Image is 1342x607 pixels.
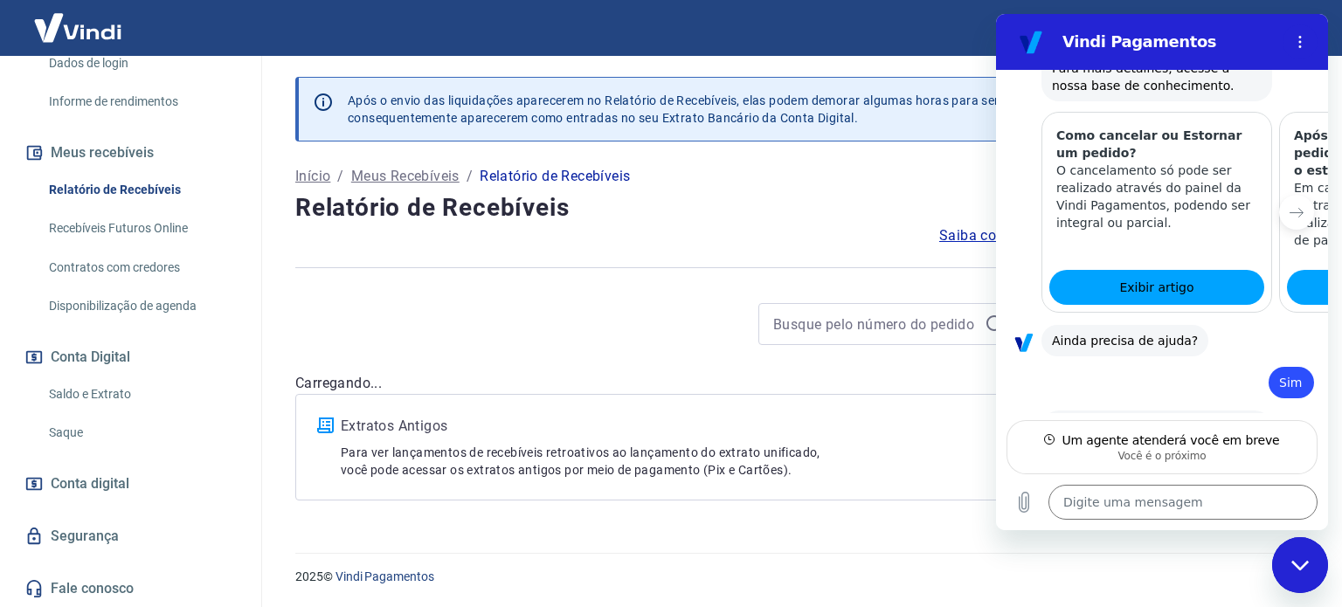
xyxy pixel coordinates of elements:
a: Informe de rendimentos [42,84,240,120]
p: / [467,166,473,187]
a: Exibir artigo: 'Após o cancelamento do pedido, como será realizado o estorno?' [291,256,506,291]
a: Disponibilização de agenda [42,288,240,324]
a: Dados de login [42,45,240,81]
a: Segurança [21,517,240,555]
p: Carregando... [295,373,1300,394]
span: Conta digital [51,472,129,496]
a: Saiba como funciona a programação dos recebimentos [939,225,1300,246]
a: Meus Recebíveis [351,166,460,187]
a: Início [295,166,330,187]
div: Você é o próximo [22,435,310,449]
a: Contratos com credores [42,250,240,286]
h3: Após o cancelamento do pedido, como será realizado o estorno? [298,113,499,165]
p: Para ver lançamentos de recebíveis retroativos ao lançamento do extrato unificado, você pode aces... [341,444,1108,479]
p: Após o envio das liquidações aparecerem no Relatório de Recebíveis, elas podem demorar algumas ho... [348,92,1103,127]
p: 2025 © [295,568,1300,586]
a: Conta digital [21,465,240,503]
p: / [337,166,343,187]
button: Conta Digital [21,338,240,376]
span: Sim [283,362,306,376]
img: ícone [317,417,334,433]
iframe: Botão para abrir a janela de mensagens, conversa em andamento [1272,537,1328,593]
a: Relatório de Recebíveis [42,172,240,208]
input: Busque pelo número do pedido [773,311,978,337]
a: Saque [42,415,240,451]
iframe: Janela de mensagens [996,14,1328,530]
p: Em cada caso de cancelamento da transação, o reembolso será realizado de acordo com o meio de pag... [298,165,499,235]
span: Ainda precisa de ajuda? [56,320,202,334]
button: Carregar arquivo [10,471,45,506]
button: Sair [1258,12,1321,45]
div: Um agente atenderá você em breve [66,417,283,435]
a: Recebíveis Futuros Online [42,210,240,246]
button: Meus recebíveis [21,134,240,172]
img: Vindi [21,1,135,54]
a: Vindi Pagamentos [335,569,434,583]
p: Extratos Antigos [341,416,1108,437]
p: Relatório de Recebíveis [480,166,630,187]
a: Saldo e Extrato [42,376,240,412]
h4: Relatório de Recebíveis [295,190,1300,225]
